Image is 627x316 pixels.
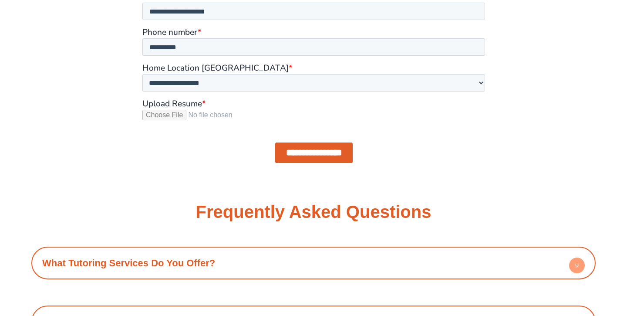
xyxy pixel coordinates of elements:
[196,203,431,221] h3: Frequently Asked Questions
[36,251,591,275] h4: What Tutoring Services Do You Offer?
[478,217,627,316] iframe: Chat Widget
[42,258,215,268] a: What Tutoring Services Do You Offer?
